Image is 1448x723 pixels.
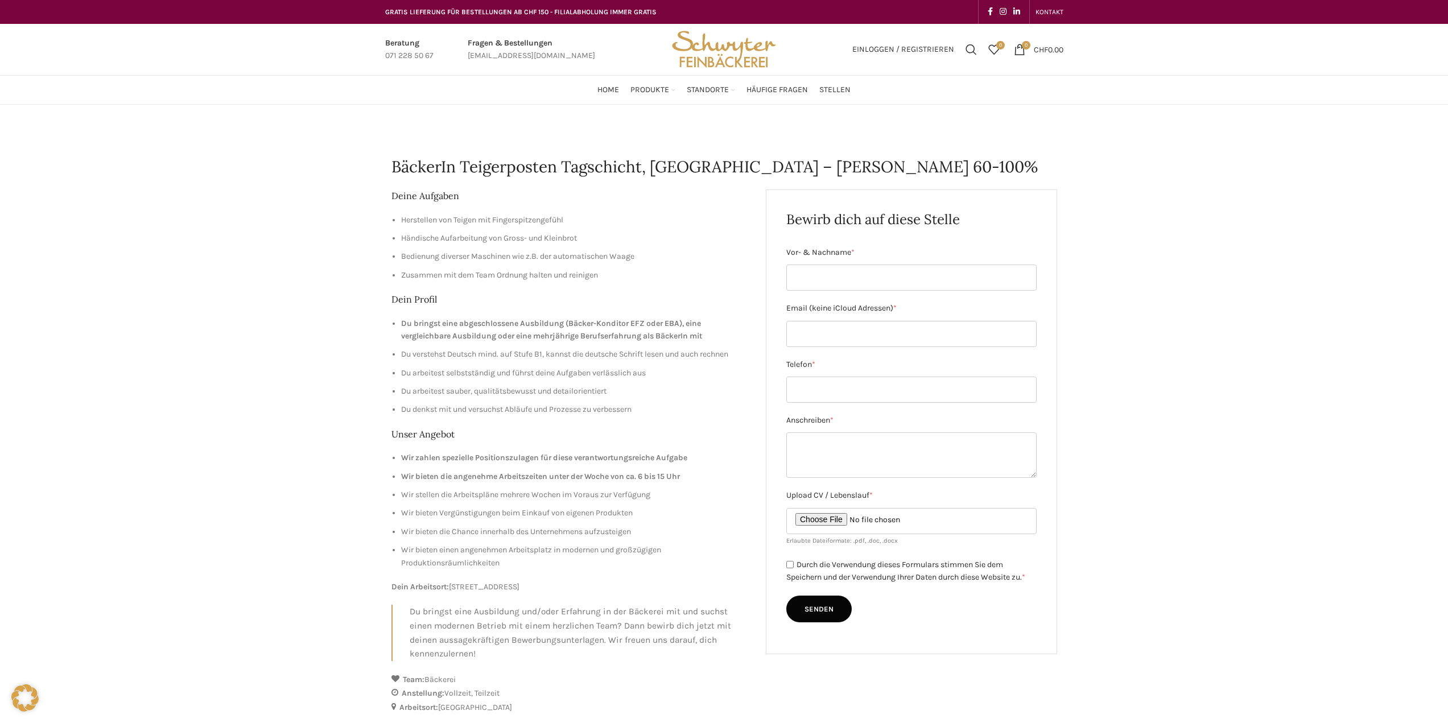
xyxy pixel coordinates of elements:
[401,367,749,379] li: Du arbeitest selbstständig und führst deine Aufgaben verlässlich aus
[438,703,512,712] span: [GEOGRAPHIC_DATA]
[996,4,1010,20] a: Instagram social link
[401,489,749,501] li: Wir stellen die Arbeitspläne mehrere Wochen im Voraus zur Verfügung
[385,37,434,63] a: Infobox link
[1036,8,1063,16] span: KONTAKT
[1034,44,1063,54] bdi: 0.00
[630,79,675,101] a: Produkte
[475,688,500,698] span: Teilzeit
[403,675,424,684] strong: Team:
[786,246,1037,259] label: Vor- & Nachname
[401,348,749,361] li: Du verstehst Deutsch mind. auf Stufe B1, kannst die deutsche Schrift lesen und auch rechnen
[391,189,749,202] h2: Deine Aufgaben
[401,250,749,263] li: Bedienung diverser Maschinen wie z.B. der automatischen Waage
[1034,44,1048,54] span: CHF
[746,85,808,96] span: Häufige Fragen
[391,156,1057,178] h1: BäckerIn Teigerposten Tagschicht, [GEOGRAPHIC_DATA] – [PERSON_NAME] 60-100%
[401,507,749,519] li: Wir bieten Vergünstigungen beim Einkauf von eigenen Produkten
[819,79,851,101] a: Stellen
[746,79,808,101] a: Häufige Fragen
[786,489,1037,502] label: Upload CV / Lebenslauf
[847,38,960,61] a: Einloggen / Registrieren
[786,302,1037,315] label: Email (keine iCloud Adressen)
[786,560,1025,582] label: Durch die Verwendung dieses Formulars stimmen Sie dem Speichern und der Verwendung Ihrer Daten du...
[444,688,475,698] span: Vollzeit
[983,38,1005,61] div: Meine Wunschliste
[391,581,749,593] p: [STREET_ADDRESS]
[399,703,438,712] strong: Arbeitsort:
[668,24,779,75] img: Bäckerei Schwyter
[410,605,749,661] p: Du bringst eine Ausbildung und/oder Erfahrung in der Bäckerei mit und suchst einen modernen Betri...
[1010,4,1024,20] a: Linkedin social link
[401,214,749,226] li: Herstellen von Teigen mit Fingerspitzengefühl
[996,41,1005,49] span: 0
[424,675,456,684] span: Bäckerei
[786,358,1037,371] label: Telefon
[391,428,749,440] h2: Unser Angebot
[786,537,898,544] small: Erlaubte Dateiformate: .pdf, .doc, .docx
[852,46,954,53] span: Einloggen / Registrieren
[786,210,1037,229] h2: Bewirb dich auf diese Stelle
[401,453,687,462] strong: Wir zahlen spezielle Positionszulagen für diese verantwortungsreiche Aufgabe
[1022,41,1030,49] span: 0
[401,232,749,245] li: Händische Aufarbeitung von Gross- und Kleinbrot
[401,319,702,341] strong: Du bringst eine abgeschlossene Ausbildung (Bäcker-Konditor EFZ oder EBA), eine vergleichbare Ausb...
[379,79,1069,101] div: Main navigation
[983,38,1005,61] a: 0
[819,85,851,96] span: Stellen
[597,79,619,101] a: Home
[786,596,852,623] input: Senden
[401,472,680,481] strong: Wir bieten die angenehme Arbeitszeiten unter der Woche von ca. 6 bis 15 Uhr
[468,37,595,63] a: Infobox link
[630,85,669,96] span: Produkte
[391,293,749,305] h2: Dein Profil
[1036,1,1063,23] a: KONTAKT
[687,79,735,101] a: Standorte
[391,582,449,592] strong: Dein Arbeitsort:
[597,85,619,96] span: Home
[1008,38,1069,61] a: 0 CHF0.00
[402,688,444,698] strong: Anstellung:
[401,385,749,398] li: Du arbeitest sauber, qualitätsbewusst und detailorientiert
[984,4,996,20] a: Facebook social link
[668,44,779,53] a: Site logo
[385,8,657,16] span: GRATIS LIEFERUNG FÜR BESTELLUNGEN AB CHF 150 - FILIALABHOLUNG IMMER GRATIS
[1030,1,1069,23] div: Secondary navigation
[687,85,729,96] span: Standorte
[401,544,749,569] li: Wir bieten einen angenehmen Arbeitsplatz in modernen und großzügigen Produktionsräumlichkeiten
[401,269,749,282] li: Zusammen mit dem Team Ordnung halten und reinigen
[401,403,749,416] li: Du denkst mit und versuchst Abläufe und Prozesse zu verbessern
[960,38,983,61] a: Suchen
[401,526,749,538] li: Wir bieten die Chance innerhalb des Unternehmens aufzusteigen
[786,414,1037,427] label: Anschreiben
